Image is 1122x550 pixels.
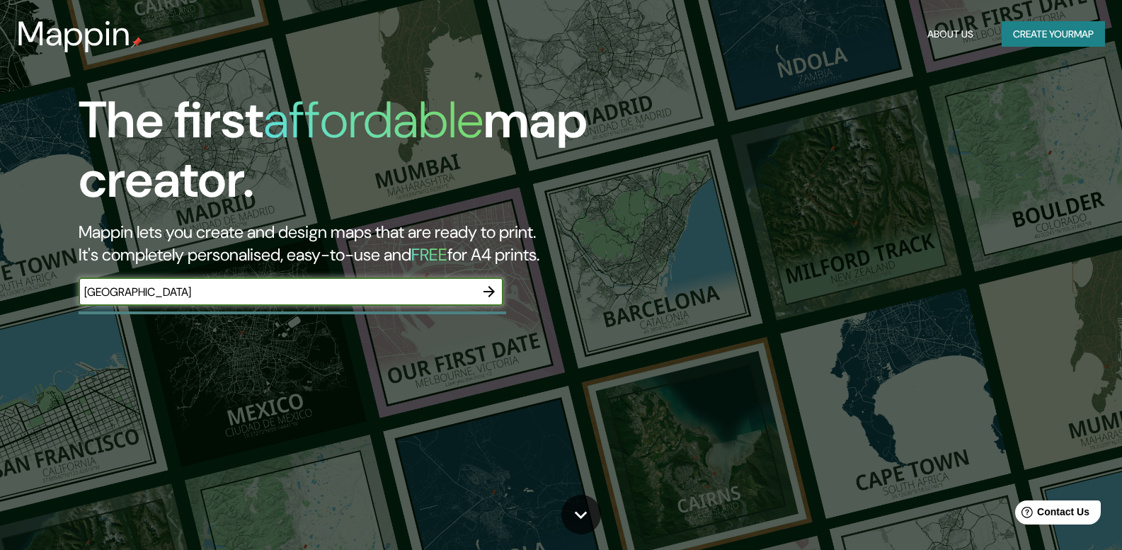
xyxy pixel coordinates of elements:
h1: The first map creator. [79,91,640,221]
button: Create yourmap [1002,21,1105,47]
input: Choose your favourite place [79,284,475,300]
iframe: Help widget launcher [996,495,1106,534]
img: mappin-pin [131,37,142,48]
button: About Us [922,21,979,47]
h5: FREE [411,244,447,265]
h1: affordable [263,87,483,153]
h3: Mappin [17,14,131,54]
h2: Mappin lets you create and design maps that are ready to print. It's completely personalised, eas... [79,221,640,266]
